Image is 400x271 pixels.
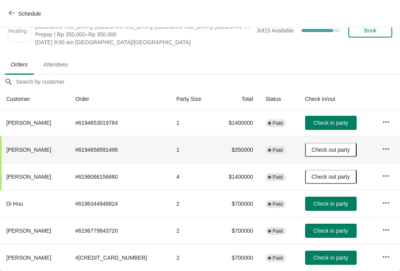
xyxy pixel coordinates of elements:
button: Check in party [305,251,357,265]
td: # 6196779843720 [69,217,170,244]
span: [PERSON_NAME] [6,120,51,126]
button: Check out party [305,170,357,184]
td: 1 [170,109,215,136]
td: 2 [170,244,215,271]
td: $1400000 [215,109,259,136]
span: Paid [273,120,283,126]
span: Paid [273,228,283,234]
span: Book [364,27,377,34]
td: # 6196344946824 [69,190,170,217]
img: Sound Healing [8,19,31,42]
td: # 6194853019784 [69,109,170,136]
span: Check in party [313,255,348,261]
span: [PERSON_NAME] [6,147,51,153]
span: Check in party [313,120,348,126]
th: Check in/out [299,89,376,109]
button: Check in party [305,197,357,211]
td: 1 [170,136,215,163]
span: Check out party [312,147,350,153]
button: Check in party [305,224,357,238]
span: Paid [273,201,283,207]
th: Status [259,89,299,109]
span: Paid [273,255,283,261]
td: $350000 [215,136,259,163]
button: Check out party [305,143,357,157]
span: [PERSON_NAME] [6,255,51,261]
span: Orders [5,57,34,72]
span: Schedule [18,11,41,17]
td: $1400000 [215,163,259,190]
span: Attendees [37,57,74,72]
button: Schedule [4,7,47,21]
th: Order [69,89,170,109]
th: Party Size [170,89,215,109]
td: # 6196066156680 [69,163,170,190]
button: Book [348,23,392,38]
span: Paid [273,174,283,180]
button: Check in party [305,116,357,130]
span: Check in party [313,228,348,234]
td: # 6194856591496 [69,136,170,163]
span: Paid [273,147,283,153]
th: Total [215,89,259,109]
span: [PERSON_NAME] [6,174,51,180]
td: 2 [170,190,215,217]
span: Check in party [313,201,348,207]
span: [DATE] 9:00 am [GEOGRAPHIC_DATA]/[GEOGRAPHIC_DATA] [35,38,253,46]
input: Search by customer [16,75,400,89]
td: # [CREDIT_CARD_NUMBER] [69,244,170,271]
span: Di Hou [6,201,23,207]
td: 2 [170,217,215,244]
span: Check out party [312,174,350,180]
td: 4 [170,163,215,190]
td: $700000 [215,244,259,271]
td: $700000 [215,217,259,244]
td: $700000 [215,190,259,217]
span: [PERSON_NAME] [6,228,51,234]
span: Prepay | Rp 350.000–Rp 350.000 [35,31,253,38]
span: 3 of 15 Available [257,27,294,34]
